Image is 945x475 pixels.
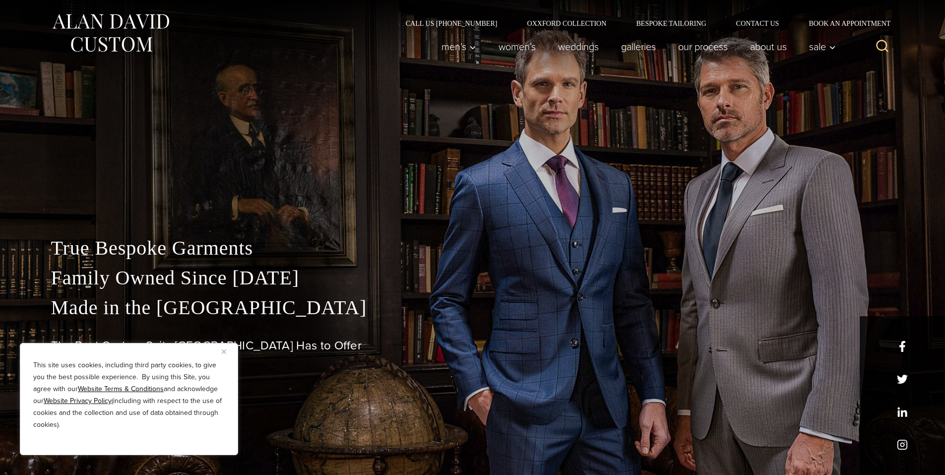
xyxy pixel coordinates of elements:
[487,37,547,57] a: Women’s
[721,20,794,27] a: Contact Us
[222,345,234,357] button: Close
[809,42,836,52] span: Sale
[441,42,476,52] span: Men’s
[391,20,512,27] a: Call Us [PHONE_NUMBER]
[794,20,894,27] a: Book an Appointment
[547,37,610,57] a: weddings
[33,359,225,431] p: This site uses cookies, including third party cookies, to give you the best possible experience. ...
[78,384,164,394] a: Website Terms & Conditions
[44,396,112,406] a: Website Privacy Policy
[51,233,894,323] p: True Bespoke Garments Family Owned Since [DATE] Made in the [GEOGRAPHIC_DATA]
[430,37,841,57] nav: Primary Navigation
[871,35,894,59] button: View Search Form
[51,11,170,55] img: Alan David Custom
[222,349,226,354] img: Close
[391,20,894,27] nav: Secondary Navigation
[610,37,667,57] a: Galleries
[512,20,621,27] a: Oxxford Collection
[621,20,721,27] a: Bespoke Tailoring
[667,37,739,57] a: Our Process
[51,339,894,353] h1: The Best Custom Suits [GEOGRAPHIC_DATA] Has to Offer
[739,37,798,57] a: About Us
